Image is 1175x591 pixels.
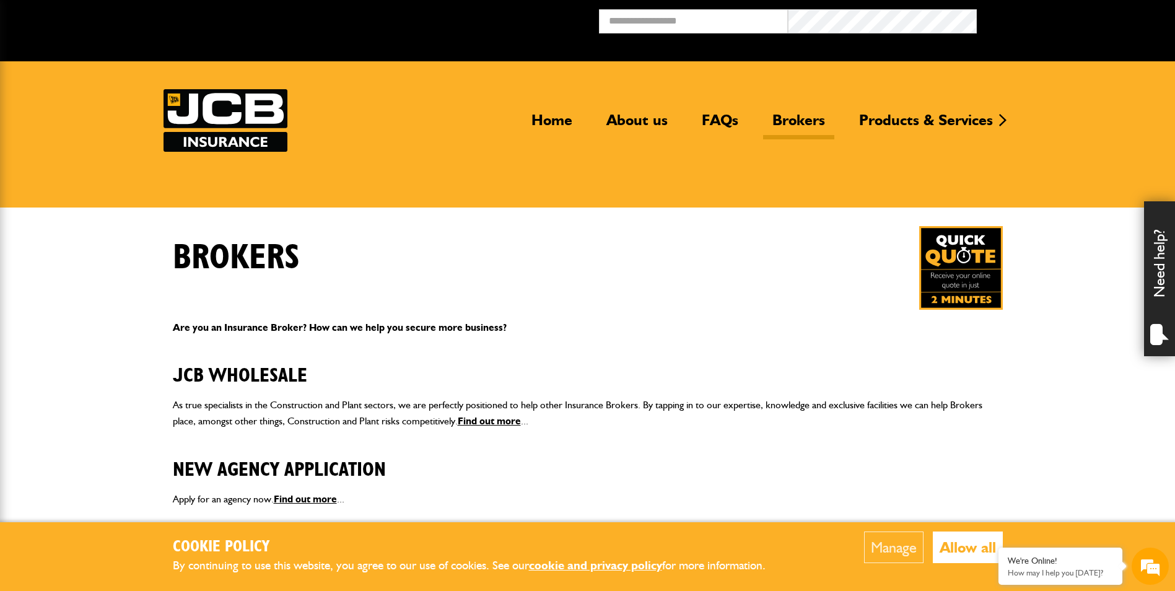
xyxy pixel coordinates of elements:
p: Apply for an agency now. ... [173,491,1003,507]
button: Allow all [933,532,1003,563]
a: About us [597,111,677,139]
a: Find out more [274,493,337,505]
a: Home [522,111,582,139]
a: Products & Services [850,111,1002,139]
a: FAQs [692,111,748,139]
p: Are you an Insurance Broker? How can we help you secure more business? [173,320,1003,336]
a: Get your insurance quote in just 2-minutes [919,226,1003,310]
h2: Our Products [173,517,1003,559]
h2: New Agency Application [173,439,1003,481]
a: JCB Insurance Services [164,89,287,152]
div: Need help? [1144,201,1175,356]
img: JCB Insurance Services logo [164,89,287,152]
a: Find out more [458,415,521,427]
a: Brokers [763,111,834,139]
a: cookie and privacy policy [529,558,662,572]
img: Quick Quote [919,226,1003,310]
h2: Cookie Policy [173,538,786,557]
div: We're Online! [1008,556,1113,566]
h1: Brokers [173,237,300,279]
p: How may I help you today? [1008,568,1113,577]
button: Broker Login [977,9,1166,28]
p: By continuing to use this website, you agree to our use of cookies. See our for more information. [173,556,786,576]
p: As true specialists in the Construction and Plant sectors, we are perfectly positioned to help ot... [173,397,1003,429]
button: Manage [864,532,924,563]
h2: JCB Wholesale [173,345,1003,387]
